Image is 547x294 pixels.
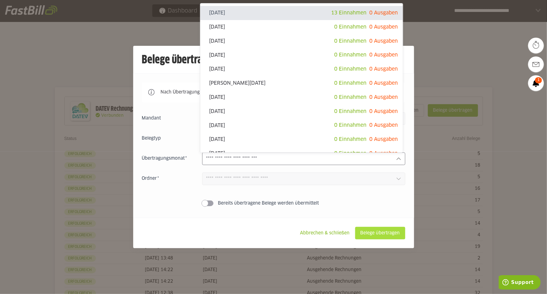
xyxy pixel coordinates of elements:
[355,227,405,239] sl-button: Belege übertragen
[200,90,403,104] sl-option: [DATE]
[200,48,403,62] sl-option: [DATE]
[499,275,541,291] iframe: Öffnet ein Widget, in dem Sie weitere Informationen finden
[142,200,405,206] sl-switch: Bereits übertragene Belege werden übermittelt
[334,151,366,156] span: 0 Einnahmen
[369,109,398,114] span: 0 Ausgaben
[334,39,366,44] span: 0 Einnahmen
[369,81,398,86] span: 0 Ausgaben
[200,104,403,119] sl-option: [DATE]
[334,67,366,72] span: 0 Einnahmen
[369,137,398,142] span: 0 Ausgaben
[528,75,544,91] a: 1
[334,109,366,114] span: 0 Einnahmen
[200,147,403,161] sl-option: [DATE]
[334,24,366,29] span: 0 Einnahmen
[334,52,366,57] span: 0 Einnahmen
[200,76,403,90] sl-option: [PERSON_NAME][DATE]
[369,24,398,29] span: 0 Ausgaben
[369,39,398,44] span: 0 Ausgaben
[200,118,403,132] sl-option: [DATE]
[334,95,366,100] span: 0 Einnahmen
[369,67,398,72] span: 0 Ausgaben
[369,95,398,100] span: 0 Ausgaben
[295,227,355,239] sl-button: Abbrechen & schließen
[369,10,398,15] span: 0 Ausgaben
[369,52,398,57] span: 0 Ausgaben
[535,77,542,83] span: 1
[200,20,403,34] sl-option: [DATE]
[334,81,366,86] span: 0 Einnahmen
[200,6,403,20] sl-option: [DATE]
[369,151,398,156] span: 0 Ausgaben
[334,123,366,128] span: 0 Einnahmen
[200,132,403,147] sl-option: [DATE]
[200,34,403,48] sl-option: [DATE]
[334,137,366,142] span: 0 Einnahmen
[200,62,403,76] sl-option: [DATE]
[331,10,366,15] span: 13 Einnahmen
[369,123,398,128] span: 0 Ausgaben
